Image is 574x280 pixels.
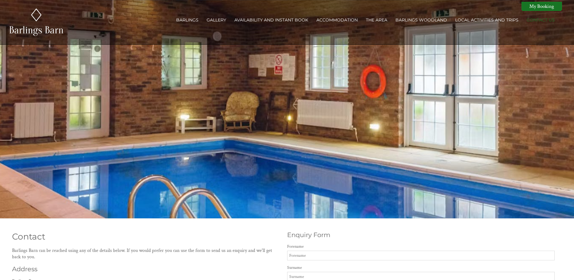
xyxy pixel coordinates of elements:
label: Surname [287,265,555,270]
h2: Enquiry Form [287,231,555,239]
a: Contact Us [527,17,555,23]
a: Availability and Instant Book [234,17,308,23]
input: Forename [287,251,555,260]
a: Barlings [176,17,198,23]
a: Local activities and trips [455,17,519,23]
img: Barlings Barn [8,8,64,37]
a: The Area [366,17,387,23]
a: Accommodation [316,17,358,23]
p: Barlings Barn can be reached using any of the details below. If you would prefer you can use the ... [12,247,280,260]
a: Barlings Woodland [395,17,447,23]
a: Gallery [207,17,226,23]
label: Forename [287,244,555,249]
h2: Address [12,265,280,273]
h1: Contact [12,231,280,242]
a: My Booking [522,2,562,11]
